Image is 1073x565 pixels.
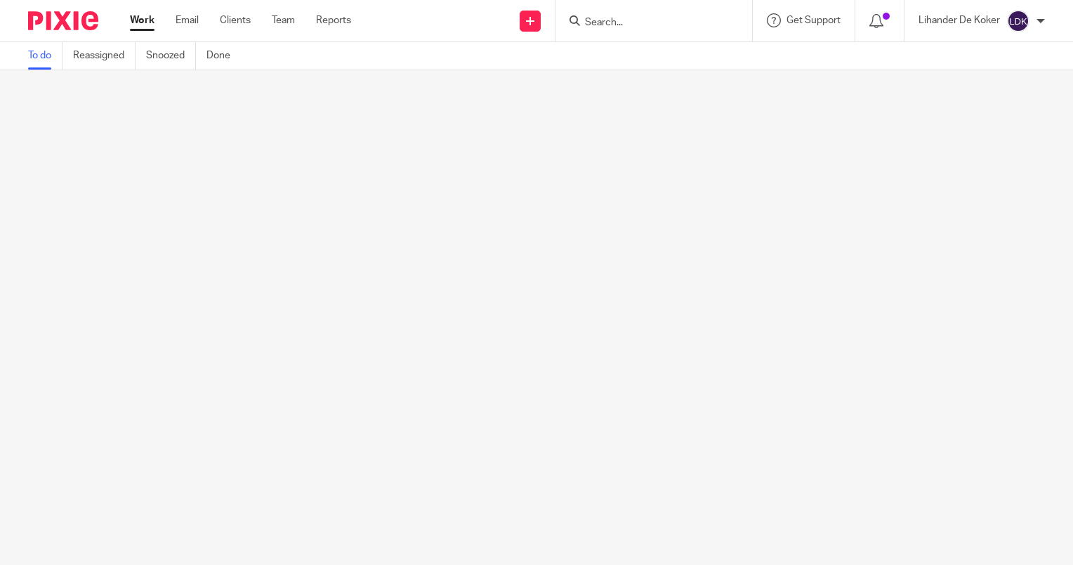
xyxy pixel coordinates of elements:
a: Email [176,13,199,27]
a: Reassigned [73,42,136,70]
a: Done [206,42,241,70]
img: Pixie [28,11,98,30]
a: Clients [220,13,251,27]
a: Work [130,13,154,27]
img: svg%3E [1007,10,1029,32]
a: Reports [316,13,351,27]
span: Get Support [786,15,841,25]
p: Lihander De Koker [919,13,1000,27]
a: Snoozed [146,42,196,70]
a: To do [28,42,62,70]
a: Team [272,13,295,27]
input: Search [584,17,710,30]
